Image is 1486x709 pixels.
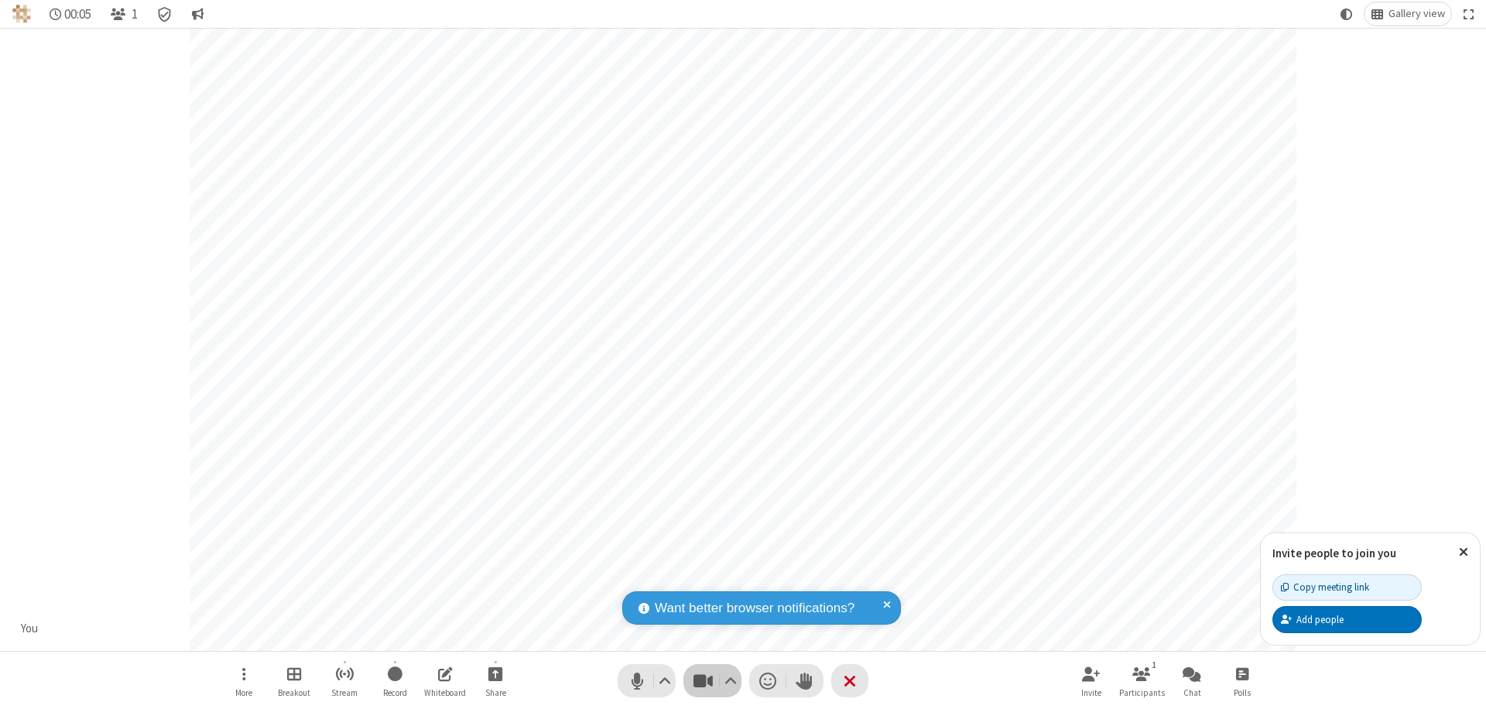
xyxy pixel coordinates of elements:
[104,2,144,26] button: Open participant list
[618,664,676,697] button: Mute (⌘+Shift+A)
[1148,658,1161,672] div: 1
[1183,688,1201,697] span: Chat
[235,688,252,697] span: More
[1234,688,1251,697] span: Polls
[786,664,823,697] button: Raise hand
[278,688,310,697] span: Breakout
[1457,2,1481,26] button: Fullscreen
[185,2,210,26] button: Conversation
[12,5,31,23] img: QA Selenium DO NOT DELETE OR CHANGE
[1388,8,1445,20] span: Gallery view
[1334,2,1359,26] button: Using system theme
[1219,659,1265,703] button: Open poll
[1068,659,1114,703] button: Invite participants (⌘+Shift+I)
[221,659,267,703] button: Open menu
[1272,546,1396,560] label: Invite people to join you
[655,664,676,697] button: Audio settings
[132,7,138,22] span: 1
[43,2,98,26] div: Timer
[64,7,91,22] span: 00:05
[749,664,786,697] button: Send a reaction
[1119,688,1165,697] span: Participants
[1364,2,1451,26] button: Change layout
[331,688,358,697] span: Stream
[424,688,466,697] span: Whiteboard
[485,688,506,697] span: Share
[1272,606,1422,632] button: Add people
[422,659,468,703] button: Open shared whiteboard
[150,2,180,26] div: Meeting details Encryption enabled
[15,620,44,638] div: You
[1118,659,1165,703] button: Open participant list
[1281,580,1369,594] div: Copy meeting link
[721,664,741,697] button: Video setting
[472,659,519,703] button: Start sharing
[321,659,368,703] button: Start streaming
[383,688,407,697] span: Record
[1272,574,1422,601] button: Copy meeting link
[1169,659,1215,703] button: Open chat
[1081,688,1101,697] span: Invite
[655,598,854,618] span: Want better browser notifications?
[831,664,868,697] button: End or leave meeting
[683,664,741,697] button: Stop video (⌘+Shift+V)
[1447,533,1480,571] button: Close popover
[371,659,418,703] button: Start recording
[271,659,317,703] button: Manage Breakout Rooms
